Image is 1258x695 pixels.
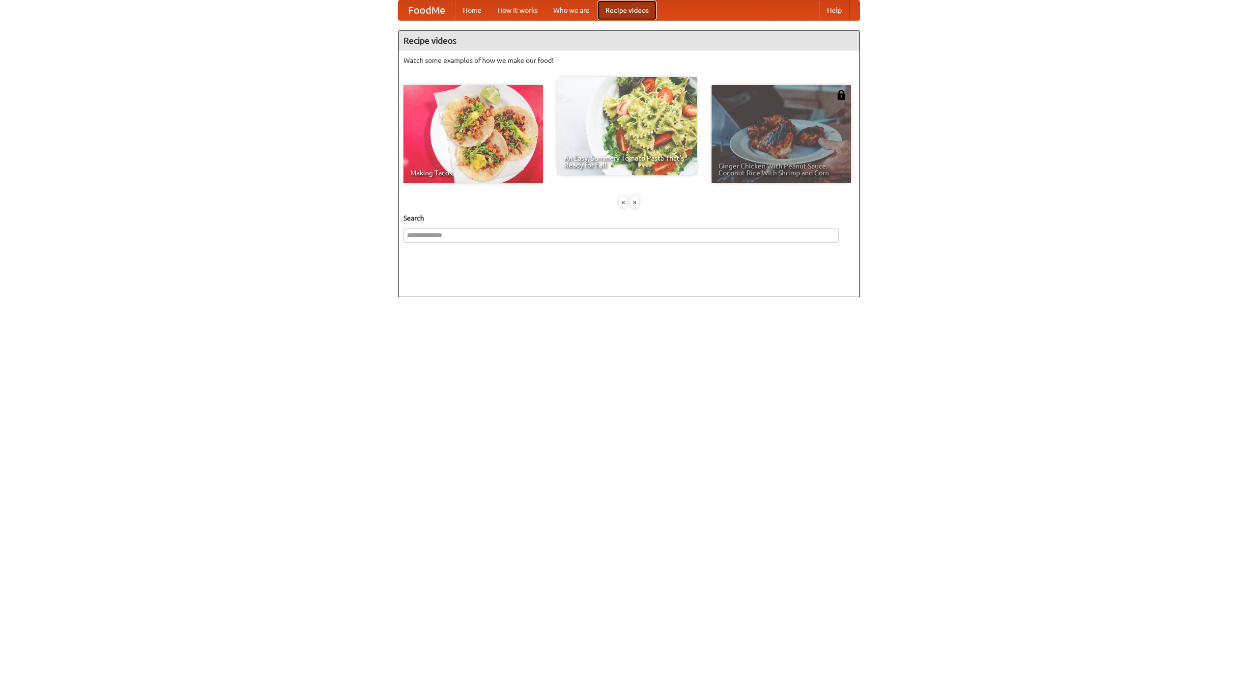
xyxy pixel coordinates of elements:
span: Making Tacos [410,169,536,176]
a: An Easy, Summery Tomato Pasta That's Ready for Fall [557,77,697,175]
a: Who we are [545,0,598,20]
a: Help [819,0,850,20]
img: 483408.png [836,90,846,100]
a: Recipe videos [598,0,657,20]
a: Home [455,0,489,20]
div: » [630,196,639,208]
a: How it works [489,0,545,20]
span: An Easy, Summery Tomato Pasta That's Ready for Fall [564,155,690,168]
a: Making Tacos [403,85,543,183]
a: FoodMe [399,0,455,20]
h5: Search [403,213,855,223]
p: Watch some examples of how we make our food! [403,56,855,65]
h4: Recipe videos [399,31,859,51]
div: « [619,196,628,208]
